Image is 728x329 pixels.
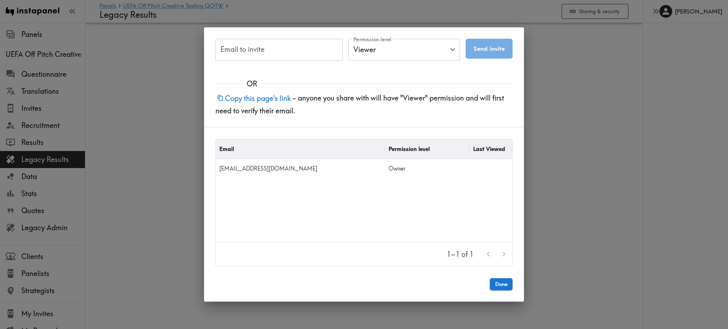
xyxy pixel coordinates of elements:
div: - anyone you share with will have "Viewer" permission and will first need to verify their email. [204,89,524,127]
button: Copy this page's link [215,91,293,106]
label: Permission level [353,36,391,43]
p: 1–1 of 1 [447,249,473,259]
span: OR [243,79,261,89]
div: Email [219,145,234,152]
button: Done [490,278,513,290]
div: Permission level [389,145,430,152]
button: Send invite [466,39,513,59]
div: Last Viewed [473,145,505,152]
div: Viewer [348,39,460,61]
div: ljung@sidleesport.com [216,159,385,178]
div: Owner [385,159,470,178]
